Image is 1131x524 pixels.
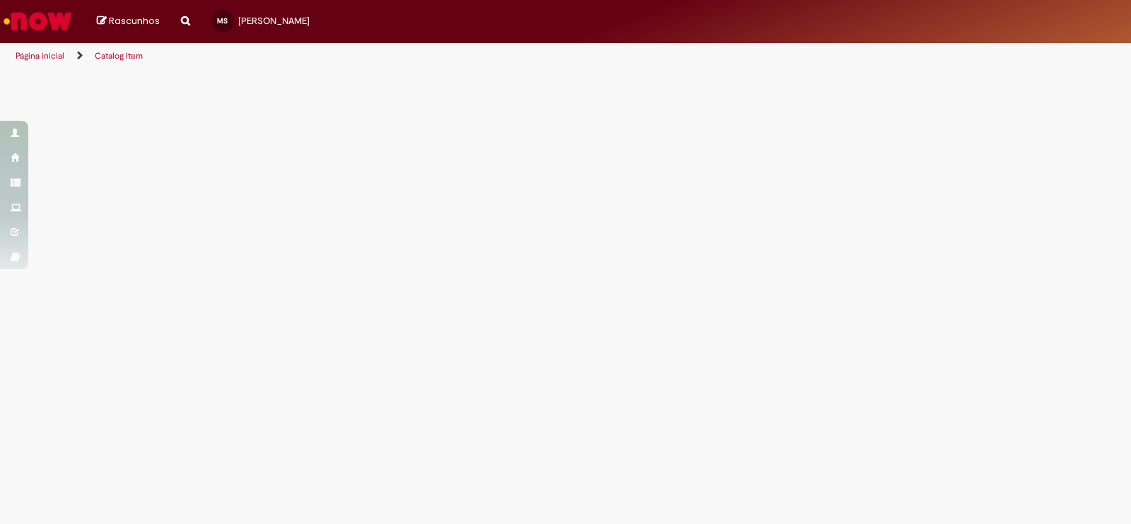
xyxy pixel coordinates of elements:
span: [PERSON_NAME] [238,15,310,27]
a: Catalog Item [95,50,143,61]
img: ServiceNow [1,7,74,35]
a: Página inicial [16,50,64,61]
span: Rascunhos [109,14,160,28]
span: MS [217,16,228,25]
ul: Trilhas de página [11,43,744,69]
a: Rascunhos [97,15,160,28]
